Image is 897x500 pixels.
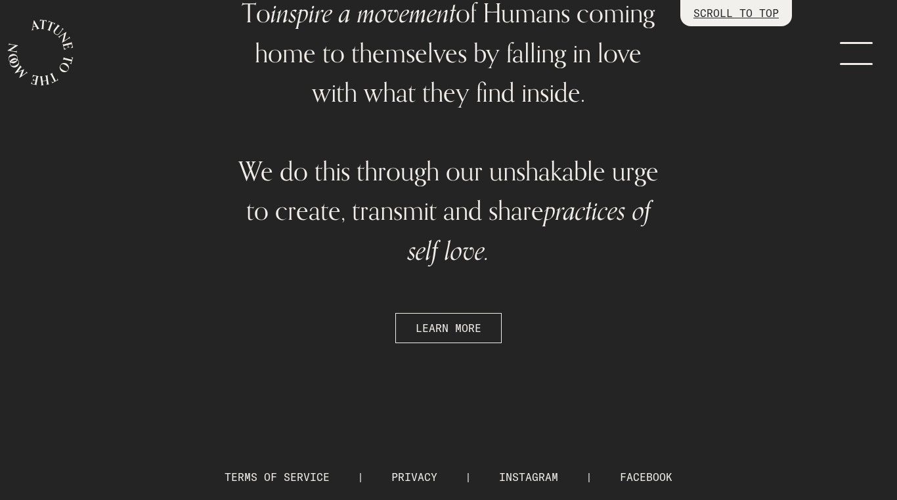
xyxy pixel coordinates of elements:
[395,313,502,343] button: LEARN MORE
[391,470,437,484] a: PRIVACY
[416,320,481,336] span: LEARN MORE
[395,314,502,327] a: LEARN MORE
[407,190,651,273] span: practices of self love.
[225,470,330,484] a: TERMS OF SERVICE
[499,470,558,484] a: INSTAGRAM
[620,470,672,484] a: FACEBOOK
[693,5,779,21] p: SCROLL TO TOP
